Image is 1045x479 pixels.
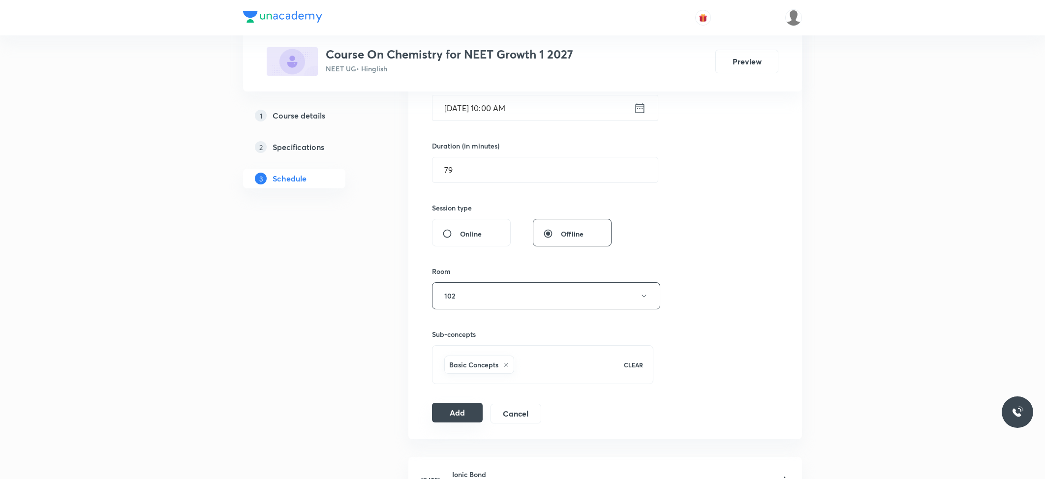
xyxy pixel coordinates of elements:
[243,11,322,25] a: Company Logo
[432,329,653,339] h6: Sub-concepts
[624,360,643,369] p: CLEAR
[432,141,499,151] h6: Duration (in minutes)
[273,110,325,121] h5: Course details
[243,137,377,157] a: 2Specifications
[432,403,483,422] button: Add
[449,359,498,370] h6: Basic Concepts
[255,173,267,184] p: 3
[243,11,322,23] img: Company Logo
[432,157,658,182] input: 79
[326,63,573,74] p: NEET UG • Hinglish
[326,47,573,61] h3: Course On Chemistry for NEET Growth 1 2027
[255,141,267,153] p: 2
[695,10,711,26] button: avatar
[432,266,451,276] h6: Room
[273,173,307,184] h5: Schedule
[432,203,472,213] h6: Session type
[491,404,541,423] button: Cancel
[699,13,707,22] img: avatar
[460,229,482,239] span: Online
[785,9,802,26] img: Divya tyagi
[243,106,377,125] a: 1Course details
[267,47,318,76] img: 44810E36-38DD-49EB-9D4F-70B9E3CCAFF3_plus.png
[1012,406,1023,418] img: ttu
[255,110,267,121] p: 1
[715,50,778,73] button: Preview
[432,282,660,309] button: 102
[561,229,584,239] span: Offline
[273,141,324,153] h5: Specifications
